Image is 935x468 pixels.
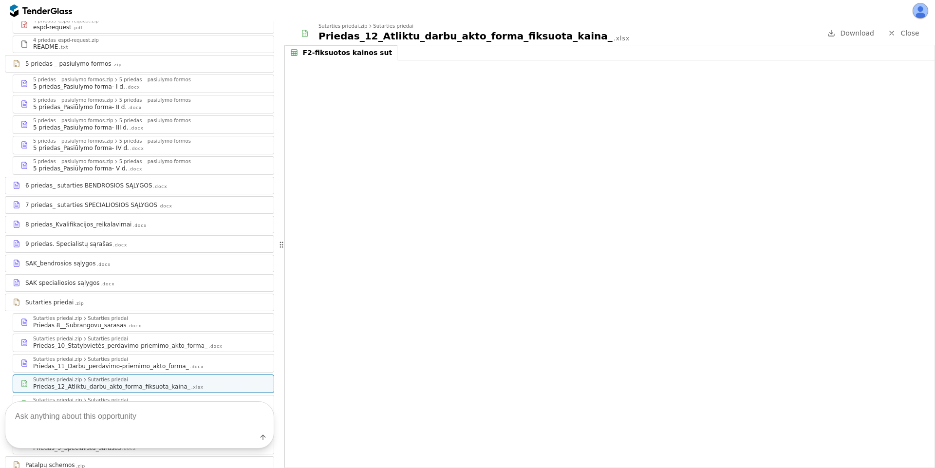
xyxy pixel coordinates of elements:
div: Priedas_11_Darbu_perdavimo-priemimo_akto_forma_ [33,362,189,370]
a: 5 priedas _ pasiulymo formos.zip5 priedas _ pasiulymo formos5 priedas_Pasiūlymo forma- II d..docx [13,95,274,113]
a: 4 priedas_espd-request.zipREADME.txt [13,36,274,53]
div: 5 priedas_Pasiūlymo forma- III d. [33,124,129,131]
div: .docx [208,343,223,350]
div: 5 priedas _ pasiulymo formos [119,98,191,103]
a: 9 priedas. Specialistų sąrašas.docx [5,235,274,253]
a: Download [824,27,877,39]
div: .docx [153,184,168,190]
div: Priedas 8__Subrangovu_sarasas [33,321,127,329]
div: .docx [126,84,140,91]
div: 5 priedas _ pasiulymo formos [119,159,191,164]
a: Sutarties priedai.zipSutarties priedaiPriedas 8__Subrangovu_sarasas.docx [13,313,274,332]
div: .docx [132,223,147,229]
div: F2-fiksuotos kainos sut [303,49,393,57]
div: Sutarties priedai [373,24,413,29]
a: 8 priedas_Kvalifikacijos_reikalavimai.docx [5,216,274,233]
div: 5 priedas _ pasiulymo formos.zip [33,77,113,82]
div: .docx [128,323,142,329]
div: Sutarties priedai [88,377,128,382]
span: Download [840,29,874,37]
div: .zip [75,300,84,307]
div: 8 priedas_Kvalifikacijos_reikalavimai [25,221,131,228]
div: SAK specialiosios sąlygos [25,279,100,287]
a: Sutarties priedai.zipSutarties priedaiPriedas_11_Darbu_perdavimo-priemimo_akto_forma_.docx [13,354,274,373]
div: .docx [128,166,142,172]
div: Sutarties priedai.zip [33,377,82,382]
a: 6 priedas_ sutarties BENDROSIOS SĄLYGOS.docx [5,177,274,194]
a: SAK specialiosios sąlygos.docx [5,274,274,292]
a: 7 priedas_ sutarties SPECIALIOSIOS SĄLYGOS.docx [5,196,274,214]
div: .docx [113,242,127,248]
div: 5 priedas _ pasiulymo formos [119,139,191,144]
a: Sutarties priedai.zip [5,294,274,311]
div: 5 priedas_Pasiūlymo forma- I d. [33,83,125,91]
a: 4 priedas_espd-request.zipespd-request.pdf [13,16,274,34]
div: 7 priedas_ sutarties SPECIALIOSIOS SĄLYGOS [25,201,157,209]
div: 4 priedas_espd-request.zip [33,38,99,43]
div: Sutarties priedai [25,299,74,306]
a: Sutarties priedai.zipSutarties priedaiPriedas_12_Atliktu_darbu_akto_forma_fiksuota_kaina_.xlsx [13,374,274,393]
div: .docx [128,105,142,111]
div: Sutarties priedai.zip [318,24,367,29]
a: 5 priedas _ pasiulymo formos.zip5 priedas _ pasiulymo formos5 priedas_Pasiūlymo forma- I d..docx [13,75,274,93]
div: 5 priedas _ pasiulymo formos.zip [33,118,113,123]
a: SAK_bendrosios sąlygos.docx [5,255,274,272]
div: .zip [112,62,122,68]
div: Sutarties priedai.zip [33,316,82,321]
div: Priedas_10_Statybvietės_perdavimo-priemimo_akto_forma_ [33,342,207,350]
span: Close [900,29,919,37]
div: Sutarties priedai [88,316,128,321]
div: 5 priedas _ pasiulymo formos.zip [33,98,113,103]
div: 5 priedas _ pasiulymo formos [119,118,191,123]
div: Sutarties priedai.zip [33,337,82,341]
div: .docx [190,364,204,370]
div: .pdf [73,25,83,31]
div: Sutarties priedai.zip [33,357,82,362]
div: .txt [59,44,68,51]
div: .docx [101,281,115,287]
div: .docx [158,203,172,209]
div: .docx [130,146,144,152]
a: 5 priedas _ pasiulymo formos.zip5 priedas _ pasiulymo formos5 priedas_Pasiūlymo forma- III d..docx [13,115,274,134]
a: Sutarties priedai.zipSutarties priedaiPriedas_10_Statybvietės_perdavimo-priemimo_akto_forma_.docx [13,334,274,352]
div: 5 priedas _ pasiulymo formos.zip [33,159,113,164]
div: 5 priedas_Pasiūlymo forma- V d. [33,165,127,172]
div: 5 priedas _ pasiulymo formos [25,60,112,68]
a: 5 priedas _ pasiulymo formos.zip [5,55,274,73]
div: README [33,43,58,51]
div: SAK_bendrosios sąlygos [25,260,95,267]
div: .docx [96,262,111,268]
div: .docx [130,125,144,131]
a: Close [882,27,925,39]
div: 9 priedas. Specialistų sąrašas [25,240,112,248]
div: 5 priedas_Pasiūlymo forma- IV d. [33,144,129,152]
div: espd-request [33,23,72,31]
a: 5 priedas _ pasiulymo formos.zip5 priedas _ pasiulymo formos5 priedas_Pasiūlymo forma- IV d..docx [13,136,274,154]
div: 5 priedas_Pasiūlymo forma- II d. [33,103,127,111]
div: Sutarties priedai [88,337,128,341]
div: Priedas_12_Atliktu_darbu_akto_forma_fiksuota_kaina_ [318,29,613,43]
div: Sutarties priedai [88,357,128,362]
div: .xlsx [614,35,630,43]
div: 5 priedas _ pasiulymo formos.zip [33,139,113,144]
div: 5 priedas _ pasiulymo formos [119,77,191,82]
div: 6 priedas_ sutarties BENDROSIOS SĄLYGOS [25,182,152,189]
a: 5 priedas _ pasiulymo formos.zip5 priedas _ pasiulymo formos5 priedas_Pasiūlymo forma- V d..docx [13,156,274,175]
